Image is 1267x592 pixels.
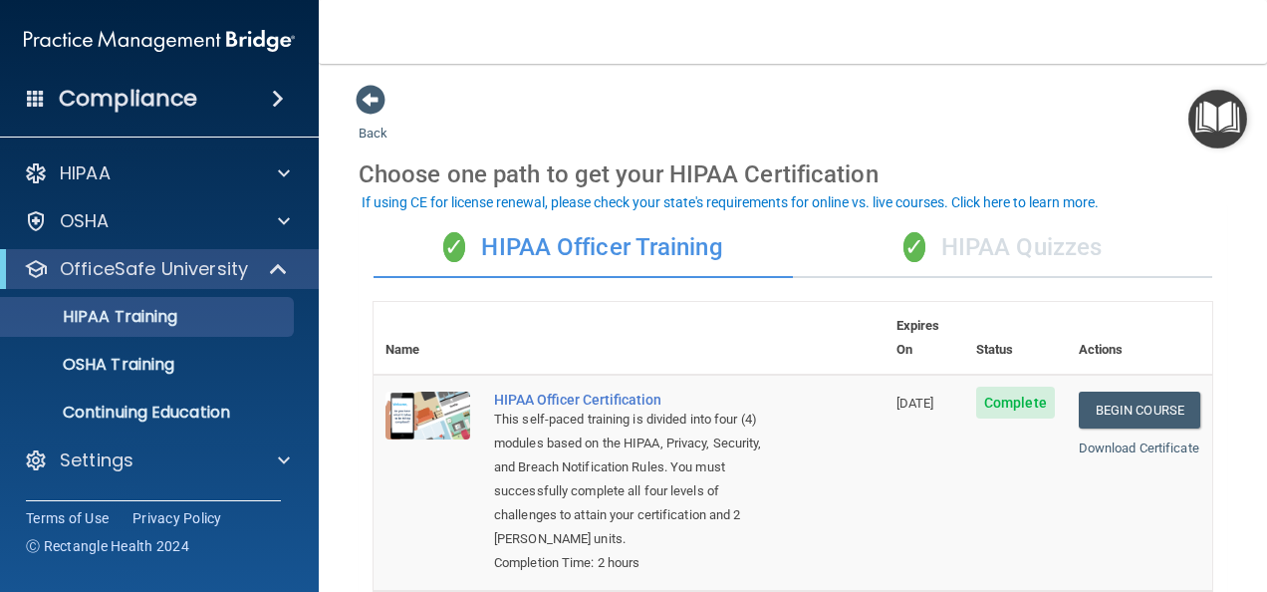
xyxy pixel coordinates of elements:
[1188,90,1247,148] button: Open Resource Center
[359,102,387,141] a: Back
[896,396,934,411] span: [DATE]
[132,508,222,528] a: Privacy Policy
[903,232,925,262] span: ✓
[793,218,1212,278] div: HIPAA Quizzes
[59,85,197,113] h4: Compliance
[976,387,1055,419] span: Complete
[443,232,465,262] span: ✓
[24,448,290,472] a: Settings
[60,161,111,185] p: HIPAA
[24,21,295,61] img: PMB logo
[26,536,189,556] span: Ⓒ Rectangle Health 2024
[24,257,289,281] a: OfficeSafe University
[374,218,793,278] div: HIPAA Officer Training
[964,302,1067,375] th: Status
[494,392,785,408] a: HIPAA Officer Certification
[13,403,285,423] p: Continuing Education
[24,161,290,185] a: HIPAA
[60,448,133,472] p: Settings
[13,355,174,375] p: OSHA Training
[374,302,482,375] th: Name
[494,551,785,575] div: Completion Time: 2 hours
[359,192,1102,212] button: If using CE for license renewal, please check your state's requirements for online vs. live cours...
[1067,302,1212,375] th: Actions
[362,195,1099,209] div: If using CE for license renewal, please check your state's requirements for online vs. live cours...
[60,257,248,281] p: OfficeSafe University
[26,508,109,528] a: Terms of Use
[24,209,290,233] a: OSHA
[1079,441,1199,455] a: Download Certificate
[1079,392,1200,429] a: Begin Course
[60,209,110,233] p: OSHA
[13,307,177,327] p: HIPAA Training
[359,146,1227,203] div: Choose one path to get your HIPAA Certification
[494,408,785,551] div: This self-paced training is divided into four (4) modules based on the HIPAA, Privacy, Security, ...
[885,302,964,375] th: Expires On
